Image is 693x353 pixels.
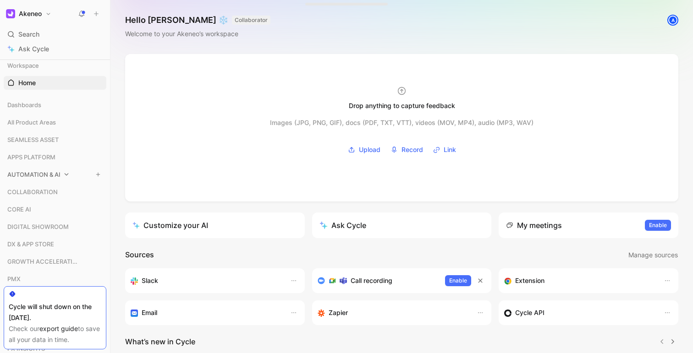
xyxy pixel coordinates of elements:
[142,307,157,318] h3: Email
[7,118,56,127] span: All Product Areas
[504,275,654,286] div: Capture feedback from anywhere on the web
[18,43,49,54] span: Ask Cycle
[19,10,42,18] h1: Akeneo
[18,78,36,87] span: Home
[4,272,106,286] div: PMX
[125,15,270,26] h1: Hello [PERSON_NAME] ❄️
[4,220,106,234] div: DIGITAL SHOWROOM
[7,187,58,196] span: COLLABORATION
[318,307,468,318] div: Capture feedback from thousands of sources with Zapier (survey results, recordings, sheets, etc).
[7,170,60,179] span: AUTOMATION & AI
[430,143,459,157] button: Link
[345,143,384,157] button: Upload
[4,115,106,129] div: All Product Areas
[4,133,106,147] div: SEAMLESS ASSET
[329,307,348,318] h3: Zapier
[445,275,471,286] button: Enable
[4,42,106,56] a: Ask Cycle
[4,220,106,236] div: DIGITAL SHOWROOM
[401,144,423,155] span: Record
[504,307,654,318] div: Sync customers & send feedback from custom sources. Get inspired by our favorite use case
[628,250,678,261] span: Manage sources
[125,212,305,238] a: Customize your AI
[4,168,106,181] div: AUTOMATION & AI
[4,98,106,112] div: Dashboards
[449,276,467,285] span: Enable
[232,16,270,25] button: COLLABORATOR
[4,202,106,219] div: CORE AI
[4,133,106,149] div: SEAMLESS ASSET
[4,237,106,251] div: DX & APP STORE
[7,205,31,214] span: CORE AI
[4,272,106,288] div: PMX
[649,221,667,230] span: Enable
[6,9,15,18] img: Akeneo
[125,249,154,261] h2: Sources
[125,336,195,347] h2: What’s new in Cycle
[515,307,544,318] h3: Cycle API
[9,301,101,323] div: Cycle will shut down on the [DATE].
[668,16,677,25] div: A
[125,28,270,39] div: Welcome to your Akeneo’s workspace
[359,144,380,155] span: Upload
[628,249,678,261] button: Manage sources
[506,220,562,231] div: My meetings
[4,7,54,20] button: AkeneoAkeneo
[444,144,456,155] span: Link
[4,185,106,201] div: COLLABORATION
[4,76,106,90] a: Home
[387,143,426,157] button: Record
[9,323,101,345] div: Check our to save all your data in time.
[4,255,106,271] div: GROWTH ACCELERATION
[4,150,106,164] div: APPS PLATFORM
[131,275,281,286] div: Sync your customers, send feedback and get updates in Slack
[351,275,392,286] h3: Call recording
[4,255,106,268] div: GROWTH ACCELERATION
[7,274,21,283] span: PMX
[131,307,281,318] div: Forward emails to your feedback inbox
[312,212,492,238] button: Ask Cycle
[142,275,158,286] h3: Slack
[4,168,106,184] div: AUTOMATION & AI
[7,152,55,162] span: APPS PLATFORM
[4,59,106,72] div: Workspace
[4,202,106,216] div: CORE AI
[39,325,78,332] a: export guide
[4,237,106,254] div: DX & APP STORE
[132,220,208,231] div: Customize your AI
[319,220,366,231] div: Ask Cycle
[270,117,533,128] div: Images (JPG, PNG, GIF), docs (PDF, TXT, VTT), videos (MOV, MP4), audio (MP3, WAV)
[7,257,79,266] span: GROWTH ACCELERATION
[318,275,438,286] div: Record & transcribe meetings from Zoom, Meet & Teams.
[4,27,106,41] div: Search
[18,29,39,40] span: Search
[4,150,106,167] div: APPS PLATFORM
[7,239,54,249] span: DX & APP STORE
[4,98,106,114] div: Dashboards
[515,275,544,286] h3: Extension
[349,100,455,111] div: Drop anything to capture feedback
[645,220,671,231] button: Enable
[7,61,39,70] span: Workspace
[7,222,69,231] span: DIGITAL SHOWROOM
[7,135,59,144] span: SEAMLESS ASSET
[4,185,106,199] div: COLLABORATION
[4,115,106,132] div: All Product Areas
[7,100,41,109] span: Dashboards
